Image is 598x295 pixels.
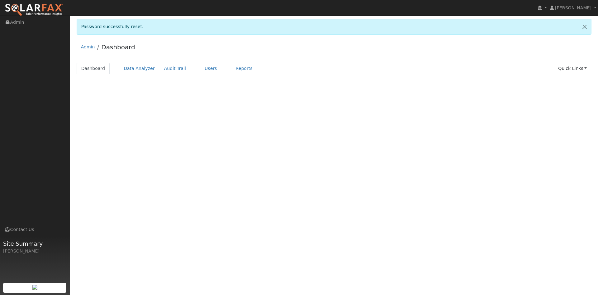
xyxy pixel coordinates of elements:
[5,3,63,17] img: SolarFax
[3,239,67,248] span: Site Summary
[200,63,222,74] a: Users
[32,285,37,290] img: retrieve
[3,248,67,254] div: [PERSON_NAME]
[231,63,257,74] a: Reports
[101,43,135,51] a: Dashboard
[77,63,110,74] a: Dashboard
[77,19,592,35] div: Password successfully reset.
[119,63,159,74] a: Data Analyzer
[553,63,591,74] a: Quick Links
[578,19,591,34] a: Close
[81,44,95,49] a: Admin
[159,63,191,74] a: Audit Trail
[555,5,591,10] span: [PERSON_NAME]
